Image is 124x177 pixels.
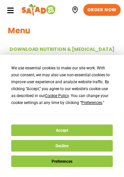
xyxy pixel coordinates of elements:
span: Preferences [81,100,102,105]
h1: Menu [8,25,116,36]
button: Accept [11,124,112,136]
button: Preferences [11,156,112,167]
div: We use essential cookies to make our site work. With your consent, we may also use non-essential ... [11,65,112,106]
span: ORDER NOW [87,7,117,13]
a: ORDER NOW [83,4,121,16]
a: Download Nutrition & [MEDICAL_DATA] [10,46,114,59]
img: Header logo [21,3,56,17]
span: Cookie Policy [45,93,69,98]
button: Decline [11,140,112,152]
